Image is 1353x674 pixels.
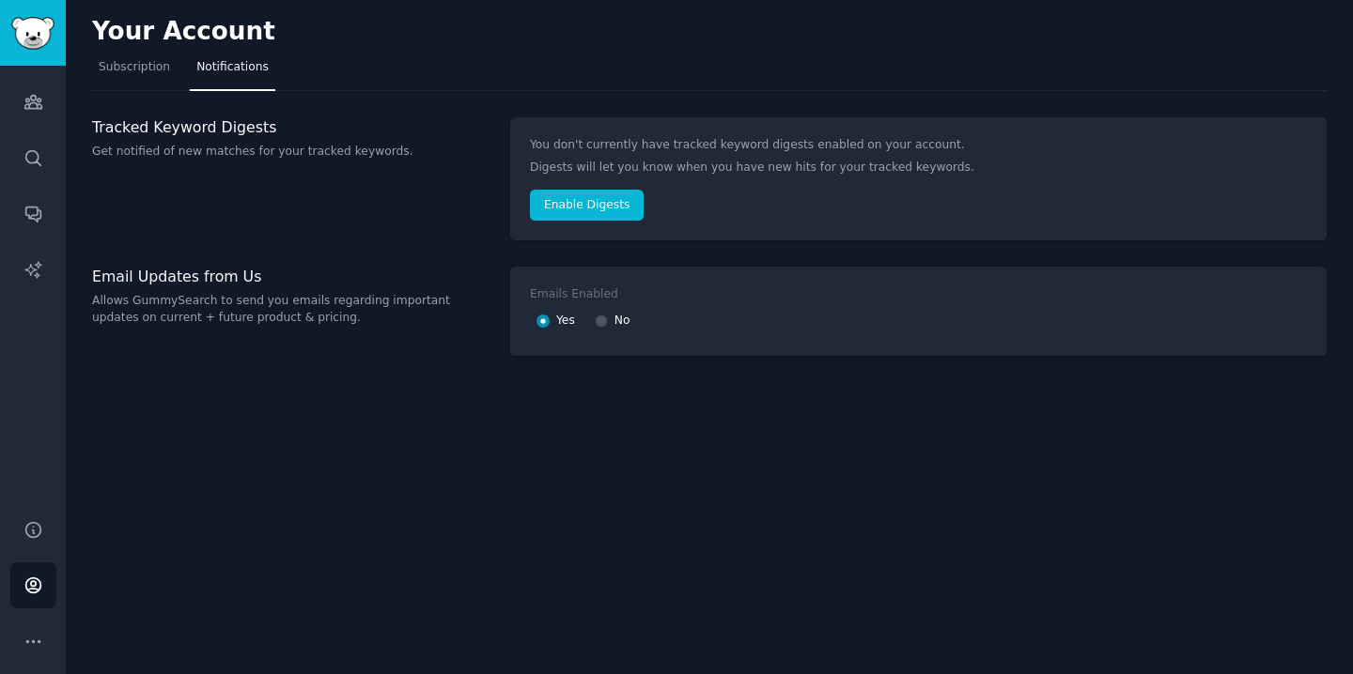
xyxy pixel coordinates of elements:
p: Digests will let you know when you have new hits for your tracked keywords. [530,160,1307,176]
span: Notifications [196,59,269,76]
button: Enable Digests [530,190,644,222]
span: Subscription [99,59,170,76]
img: GummySearch logo [11,17,54,50]
span: No [614,313,630,329]
a: Notifications [190,53,275,91]
h3: Email Updates from Us [92,267,490,286]
h3: Tracked Keyword Digests [92,117,490,137]
p: You don't currently have tracked keyword digests enabled on your account. [530,137,1307,154]
h2: Your Account [92,17,275,47]
div: Emails Enabled [530,286,618,303]
p: Allows GummySearch to send you emails regarding important updates on current + future product & p... [92,293,490,326]
p: Get notified of new matches for your tracked keywords. [92,144,490,161]
a: Subscription [92,53,177,91]
span: Yes [556,313,575,329]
